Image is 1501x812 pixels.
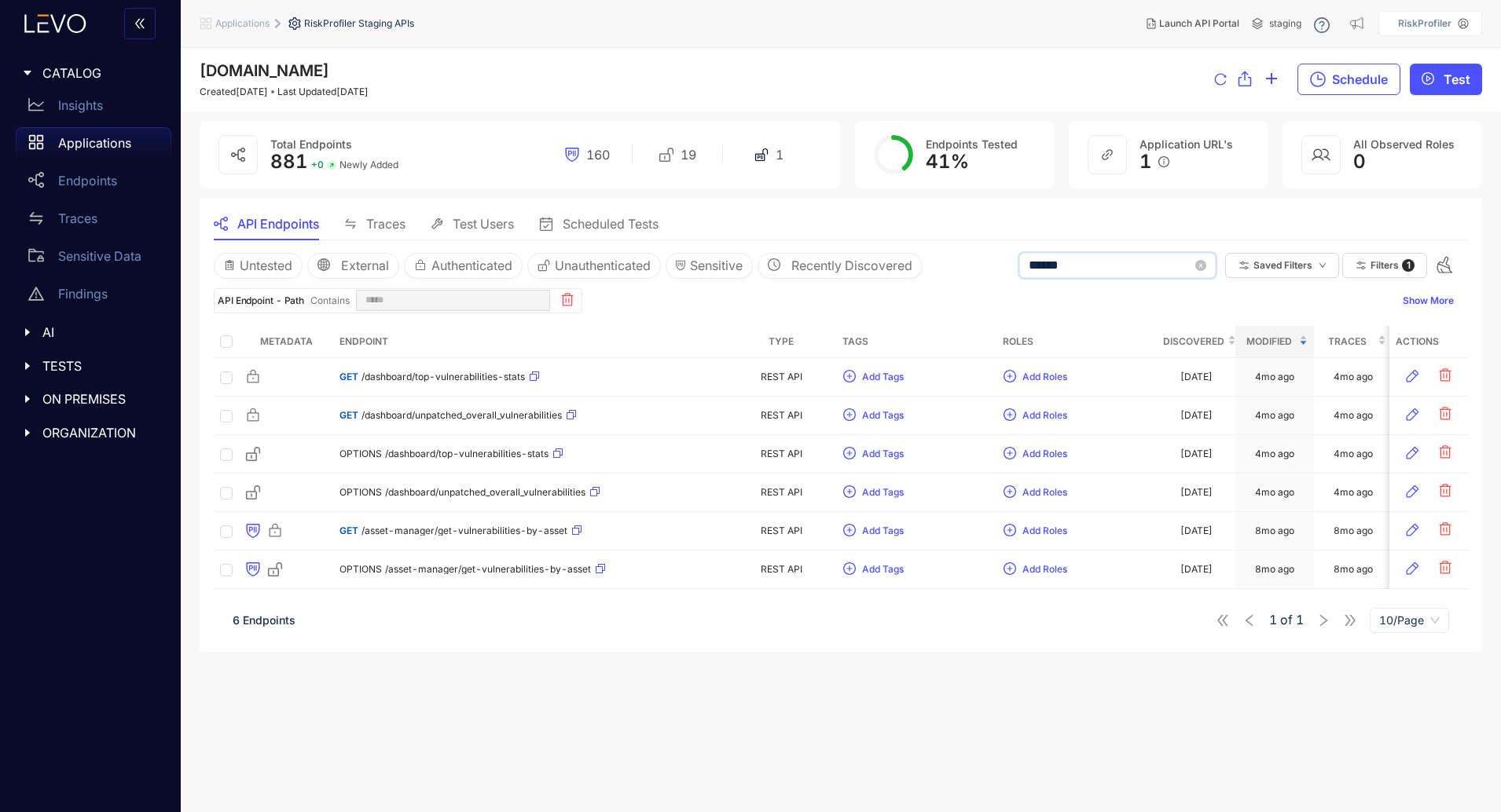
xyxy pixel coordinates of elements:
span: Unauthenticated [555,258,651,272]
span: warning [28,286,44,302]
span: 1 [1296,613,1304,627]
span: /dashboard/top-vulnerabilities-stats [385,448,549,459]
div: 8mo ago [1334,525,1373,536]
span: caret-right [22,327,33,338]
span: 160 [586,148,610,162]
span: Contains [310,289,350,313]
span: 1 [1140,151,1152,173]
span: Test [1444,72,1470,86]
button: Authenticated [404,253,523,278]
div: Created [DATE] Last Updated [DATE] [200,86,369,97]
div: 8mo ago [1255,525,1294,536]
button: Filters 1 [1342,253,1427,278]
div: 4mo ago [1334,371,1373,382]
span: caret-right [22,393,33,404]
div: 4mo ago [1255,410,1294,421]
span: plus-circle [1004,408,1016,422]
button: plus-circleAdd Tags [842,518,905,543]
a: Traces [16,203,171,240]
a: Insights [16,90,171,127]
span: /dashboard/top-vulnerabilities-stats [361,371,525,382]
button: Untested [214,253,303,278]
p: Sensitive Data [58,249,141,263]
span: API Endpoints [237,217,319,231]
span: Launch API Portal [1159,18,1239,29]
span: Authenticated [431,258,512,272]
span: OPTIONS [339,448,382,459]
div: REST API [732,371,830,382]
span: global [317,258,330,272]
span: 41 % [926,150,969,173]
button: plus-circleAdd Roles [1003,441,1068,466]
span: /asset-manager/get-vulnerabilities-by-asset [361,525,567,536]
div: 8mo ago [1334,564,1373,575]
span: Untested [240,258,292,272]
span: setting [288,17,304,30]
div: [DATE] [1180,564,1213,575]
span: 19 [681,148,696,162]
span: Application URL's [1140,137,1233,151]
span: ORGANIZATION [42,426,159,440]
span: Add Roles [1022,371,1067,382]
span: plus-circle [1004,370,1016,384]
span: External [341,258,389,272]
span: plus-circle [843,524,856,538]
a: Applications [16,127,171,165]
th: Actions [1389,326,1468,358]
button: Launch API Portal [1134,11,1252,36]
span: 1 [776,148,784,162]
p: Endpoints [58,174,117,188]
span: Add Roles [1022,410,1067,421]
span: Add Tags [862,525,904,536]
p: Findings [58,287,108,301]
span: Add Tags [862,487,904,498]
span: Test Users [453,217,514,231]
p: Applications [58,136,131,150]
span: Add Tags [862,564,904,575]
span: Applications [215,18,270,29]
div: [DATE] [1180,525,1213,536]
button: plus-circleAdd Roles [1003,480,1068,505]
span: Filters [1371,260,1399,271]
th: Type [726,326,836,358]
div: [DATE] [1180,410,1213,421]
div: [DATE] [1180,487,1213,498]
span: Recently Discovered [791,258,912,272]
span: Discovered [1163,333,1224,350]
span: plus-circle [843,408,856,422]
th: Roles [996,326,1157,358]
span: Endpoints Tested [926,137,1018,151]
p: API Endpoint - Path [218,294,304,308]
span: 0 [1353,151,1366,173]
span: Add Tags [862,448,904,459]
span: OPTIONS [339,487,382,498]
div: REST API [732,448,830,459]
span: ON PREMISES [42,392,159,406]
span: Sensitive [690,258,743,272]
button: plus-circleAdd Roles [1003,364,1068,390]
button: plus-circleAdd Roles [1003,403,1068,428]
button: plus-circleAdd Tags [842,480,905,505]
span: Newly Added [339,159,398,170]
div: AI [9,316,171,349]
div: 4mo ago [1334,448,1373,459]
span: Traces [1320,333,1374,350]
span: of [1269,613,1304,627]
div: TESTS [9,349,171,382]
button: plus-circleAdd Tags [842,403,905,428]
button: plus [1264,64,1279,95]
button: Schedule [1297,64,1400,95]
span: Show More [1403,295,1454,306]
div: [DATE] [1180,448,1213,459]
span: Add Roles [1022,448,1067,459]
div: REST API [732,564,830,575]
span: Saved Filters [1253,260,1312,271]
th: Metadata [239,326,333,358]
span: info-circle [1158,156,1169,167]
span: plus-circle [843,562,856,576]
button: plus-circleAdd Tags [842,557,905,582]
span: plus-circle [1004,524,1016,538]
span: 881 [270,150,308,173]
span: TESTS [42,359,159,373]
span: clock-circle [768,258,780,272]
